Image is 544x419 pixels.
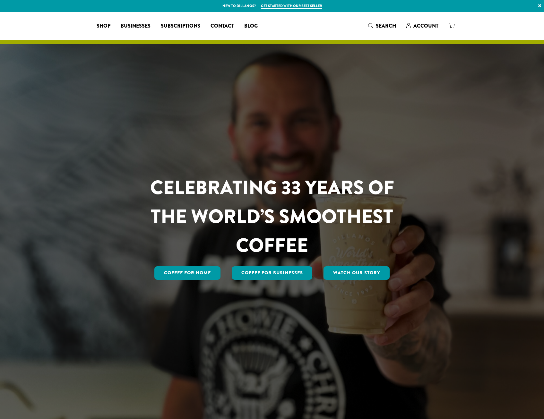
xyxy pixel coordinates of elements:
a: Get started with our best seller [261,3,322,9]
span: Businesses [121,22,151,30]
span: Search [376,22,396,30]
span: Account [413,22,438,30]
a: Shop [91,21,116,31]
h1: CELEBRATING 33 YEARS OF THE WORLD’S SMOOTHEST COFFEE [131,173,413,260]
a: Coffee for Home [154,266,220,280]
span: Shop [97,22,110,30]
span: Blog [244,22,258,30]
a: Coffee For Businesses [232,266,313,280]
span: Subscriptions [161,22,200,30]
a: Search [363,21,401,31]
span: Contact [211,22,234,30]
a: Watch Our Story [324,266,390,280]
